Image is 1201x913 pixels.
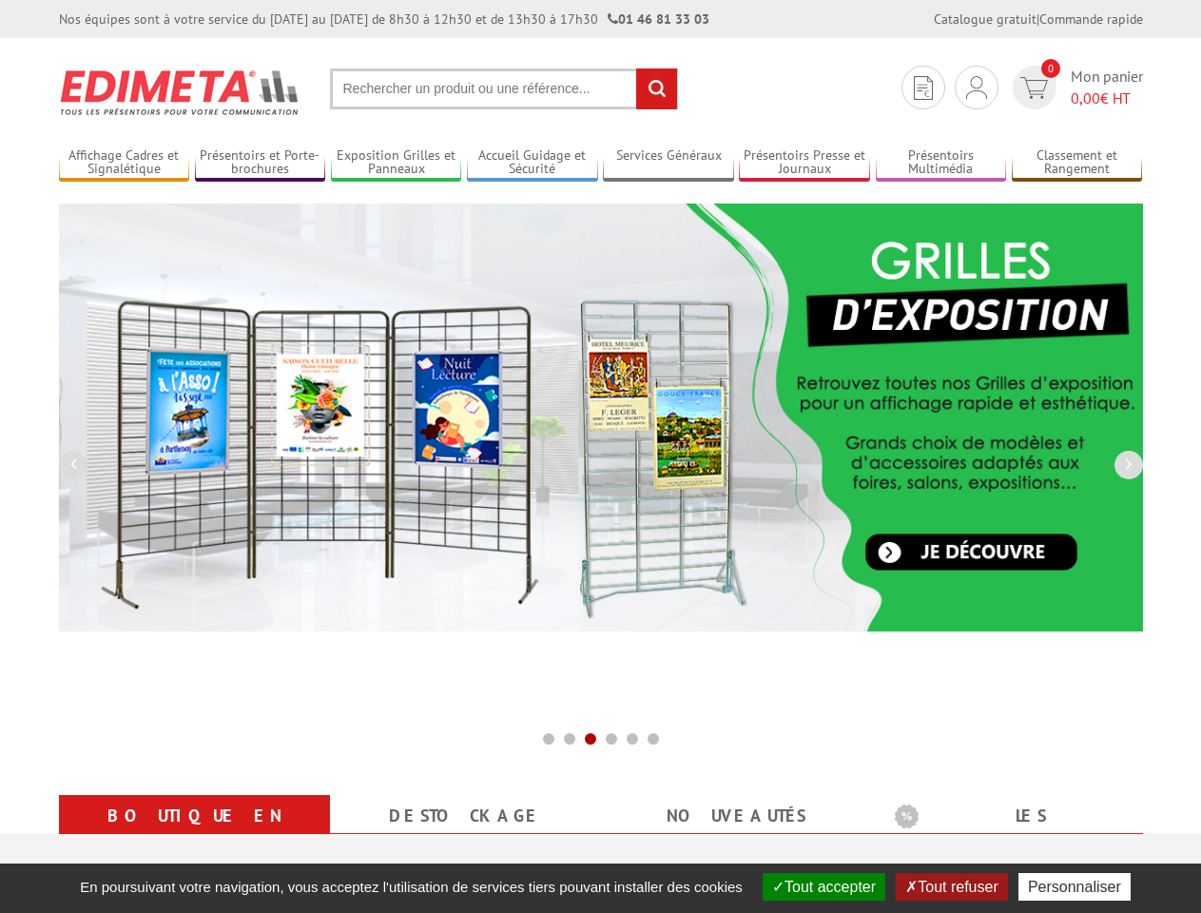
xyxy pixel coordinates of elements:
[624,799,849,833] a: nouveautés
[330,68,678,109] input: Rechercher un produit ou une référence...
[934,10,1143,29] div: |
[876,147,1007,179] a: Présentoirs Multimédia
[353,799,578,833] a: Destockage
[1071,87,1143,109] span: € HT
[82,799,307,867] a: Boutique en ligne
[608,10,709,28] strong: 01 46 81 33 03
[763,873,885,901] button: Tout accepter
[966,76,987,99] img: devis rapide
[1039,10,1143,28] a: Commande rapide
[1012,147,1143,179] a: Classement et Rangement
[895,799,1120,867] a: Les promotions
[603,147,734,179] a: Services Généraux
[195,147,326,179] a: Présentoirs et Porte-brochures
[636,68,677,109] input: rechercher
[934,10,1036,28] a: Catalogue gratuit
[70,879,752,895] span: En poursuivant votre navigation, vous acceptez l'utilisation de services tiers pouvant installer ...
[1041,59,1060,78] span: 0
[331,147,462,179] a: Exposition Grilles et Panneaux
[739,147,870,179] a: Présentoirs Presse et Journaux
[914,76,933,100] img: devis rapide
[1008,66,1143,109] a: devis rapide 0 Mon panier 0,00€ HT
[59,147,190,179] a: Affichage Cadres et Signalétique
[1020,77,1048,99] img: devis rapide
[1018,873,1131,901] button: Personnaliser (fenêtre modale)
[59,10,709,29] div: Nos équipes sont à votre service du [DATE] au [DATE] de 8h30 à 12h30 et de 13h30 à 17h30
[896,873,1007,901] button: Tout refuser
[1071,66,1143,109] span: Mon panier
[1071,88,1100,107] span: 0,00
[467,147,598,179] a: Accueil Guidage et Sécurité
[895,799,1133,837] b: Les promotions
[59,57,301,127] img: Présentoir, panneau, stand - Edimeta - PLV, affichage, mobilier bureau, entreprise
